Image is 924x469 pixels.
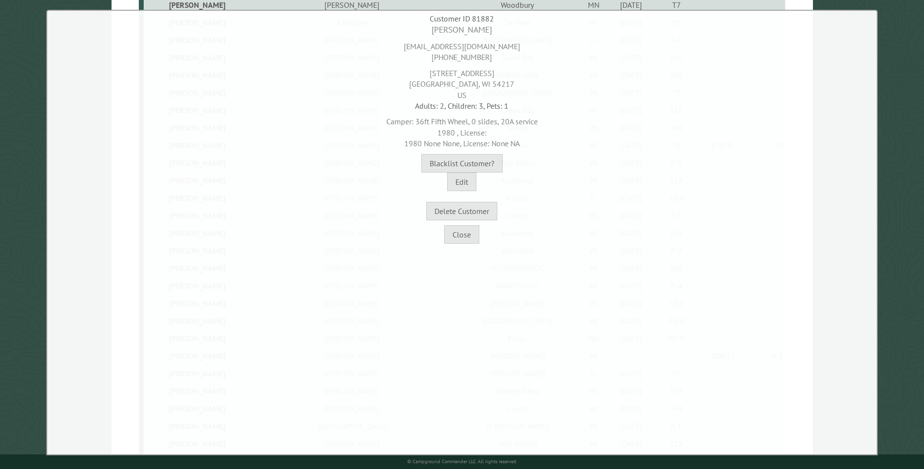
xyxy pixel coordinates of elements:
div: Adults: 2, Children: 3, Pets: 1 [50,100,874,111]
small: © Campground Commander LLC. All rights reserved. [407,458,517,465]
button: Edit [447,173,476,191]
div: [PERSON_NAME] [50,24,874,36]
button: Delete Customer [426,202,497,220]
button: Close [444,225,479,244]
div: Customer ID 81882 [50,13,874,24]
span: 1980 None None, License: None NA [404,138,520,148]
div: [STREET_ADDRESS] [GEOGRAPHIC_DATA], WI 54217 US [50,63,874,100]
span: 1980 , License: [437,128,487,137]
button: Blacklist Customer? [421,154,503,173]
div: [EMAIL_ADDRESS][DOMAIN_NAME] [PHONE_NUMBER] [50,36,874,63]
div: Camper: 36ft Fifth Wheel, 0 slides, 20A service [50,111,874,149]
